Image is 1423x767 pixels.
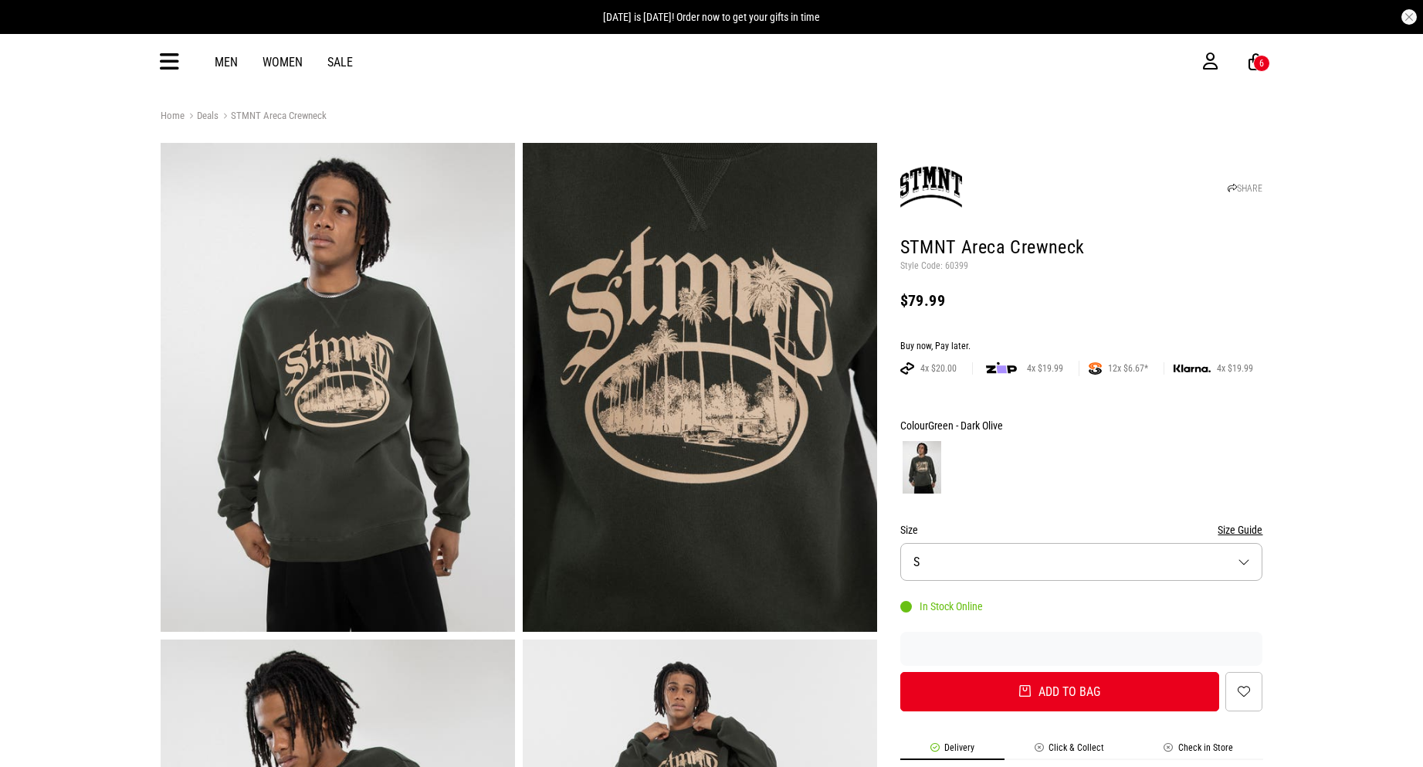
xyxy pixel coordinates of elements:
img: SPLITPAY [1089,362,1102,375]
a: Men [215,55,238,70]
iframe: Customer reviews powered by Trustpilot [900,641,1263,657]
div: Size [900,521,1263,539]
li: Delivery [900,742,1005,760]
span: Green - Dark Olive [928,419,1003,432]
a: 6 [1249,54,1263,70]
a: Home [161,110,185,121]
span: S [913,555,920,569]
div: In Stock Online [900,600,983,613]
button: Size Guide [1218,521,1262,539]
img: Stmnt Areca Crewneck in Green [161,143,515,632]
a: Sale [327,55,353,70]
img: AFTERPAY [900,362,914,375]
span: [DATE] is [DATE]! Order now to get your gifts in time [603,11,820,23]
img: Green - Dark Olive [903,441,941,494]
img: zip [986,361,1017,376]
h1: STMNT Areca Crewneck [900,236,1263,260]
span: 4x $19.99 [1211,362,1259,375]
div: Colour [900,416,1263,435]
a: SHARE [1228,183,1262,194]
li: Check in Store [1134,742,1263,760]
li: Click & Collect [1005,742,1134,760]
img: KLARNA [1174,365,1211,373]
span: 4x $20.00 [914,362,963,375]
a: Deals [185,110,219,124]
a: Women [263,55,303,70]
a: STMNT Areca Crewneck [219,110,327,124]
span: 12x $6.67* [1102,362,1154,375]
button: Add to bag [900,672,1220,711]
div: $79.99 [900,291,1263,310]
span: 4x $19.99 [1021,362,1069,375]
div: 6 [1259,58,1264,69]
p: Style Code: 60399 [900,260,1263,273]
div: Buy now, Pay later. [900,341,1263,353]
img: STMNT [900,156,962,218]
button: S [900,543,1263,581]
img: Stmnt Areca Crewneck in Green [523,143,877,632]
